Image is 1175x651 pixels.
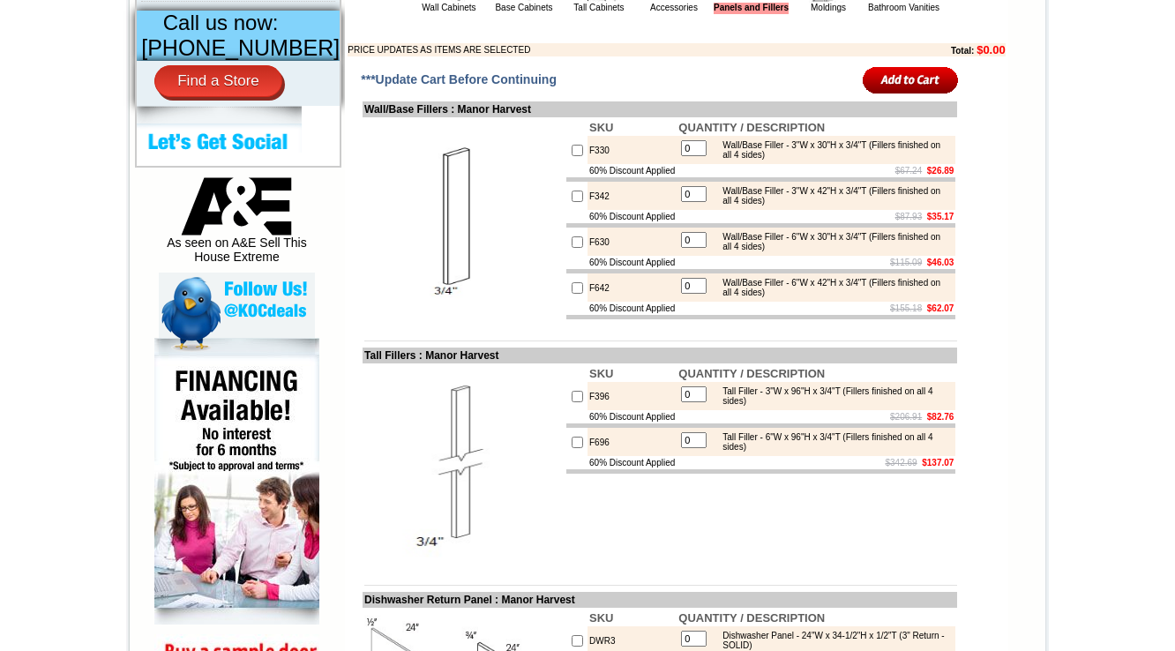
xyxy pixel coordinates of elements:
[587,273,677,302] td: F642
[348,43,854,56] td: PRICE UPDATES AS ITEMS ARE SELECTED
[589,367,613,380] b: SKU
[927,166,954,176] b: $26.89
[650,3,698,12] a: Accessories
[95,80,149,100] td: [PERSON_NAME] Yellow Walnut
[587,210,677,223] td: 60% Discount Applied
[252,49,255,50] img: spacer.gif
[141,35,340,60] span: [PHONE_NUMBER]
[811,3,846,12] a: Moldings
[678,611,825,625] b: QUANTITY / DESCRIPTION
[20,3,143,18] a: Price Sheet View in PDF Format
[587,136,677,164] td: F330
[714,3,789,14] a: Panels and Fillers
[300,49,303,50] img: spacer.gif
[93,49,95,50] img: spacer.gif
[587,256,677,269] td: 60% Discount Applied
[587,228,677,256] td: F630
[927,412,954,422] b: $82.76
[573,3,624,12] a: Tall Cabinets
[152,80,206,100] td: [PERSON_NAME] White Shaker
[154,65,282,97] a: Find a Store
[714,232,951,251] div: Wall/Base Filler - 6"W x 30"H x 3/4"T (Fillers finished on all 4 sides)
[587,302,677,315] td: 60% Discount Applied
[159,177,315,273] div: As seen on A&E Sell This House Extreme
[951,46,974,56] b: Total:
[714,432,951,452] div: Tall Filler - 6"W x 96"H x 3/4"T (Fillers finished on all 4 sides)
[589,121,613,134] b: SKU
[714,631,951,650] div: Dishwasher Panel - 24"W x 34-1/2"H x 1/2"T (3" Return - SOLID)
[587,428,677,456] td: F696
[495,3,552,12] a: Base Cabinets
[890,412,922,422] s: $206.91
[3,4,17,19] img: pdf.png
[587,456,677,469] td: 60% Discount Applied
[255,80,300,98] td: Bellmonte Maple
[587,410,677,423] td: 60% Discount Applied
[890,258,922,267] s: $115.09
[927,258,954,267] b: $46.03
[714,278,951,297] div: Wall/Base Filler - 6"W x 42"H x 3/4"T (Fillers finished on all 4 sides)
[678,367,825,380] b: QUANTITY / DESCRIPTION
[364,120,563,318] img: Wall/Base Fillers
[868,3,939,12] a: Bathroom Vanities
[895,166,923,176] s: $67.24
[714,186,951,206] div: Wall/Base Filler - 3"W x 42"H x 3/4"T (Fillers finished on all 4 sides)
[364,365,563,564] img: Tall Fillers
[20,7,143,17] b: Price Sheet View in PDF Format
[207,80,252,98] td: Baycreek Gray
[895,212,923,221] s: $87.93
[45,49,48,50] img: spacer.gif
[363,348,957,363] td: Tall Fillers : Manor Harvest
[863,65,959,94] input: Add to Cart
[303,80,356,100] td: [PERSON_NAME] Blue Shaker
[149,49,152,50] img: spacer.gif
[587,164,677,177] td: 60% Discount Applied
[163,11,279,34] span: Call us now:
[48,80,93,98] td: Alabaster Shaker
[363,592,957,608] td: Dishwasher Return Panel : Manor Harvest
[205,49,207,50] img: spacer.gif
[422,3,475,12] a: Wall Cabinets
[714,140,951,160] div: Wall/Base Filler - 3"W x 30"H x 3/4"T (Fillers finished on all 4 sides)
[361,72,557,86] span: ***Update Cart Before Continuing
[886,458,917,468] s: $342.69
[587,182,677,210] td: F342
[977,43,1006,56] b: $0.00
[587,382,677,410] td: F396
[927,303,954,313] b: $62.07
[890,303,922,313] s: $155.18
[363,101,957,117] td: Wall/Base Fillers : Manor Harvest
[927,212,954,221] b: $35.17
[589,611,613,625] b: SKU
[678,121,825,134] b: QUANTITY / DESCRIPTION
[714,386,951,406] div: Tall Filler - 3"W x 96"H x 3/4"T (Fillers finished on all 4 sides)
[922,458,954,468] b: $137.07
